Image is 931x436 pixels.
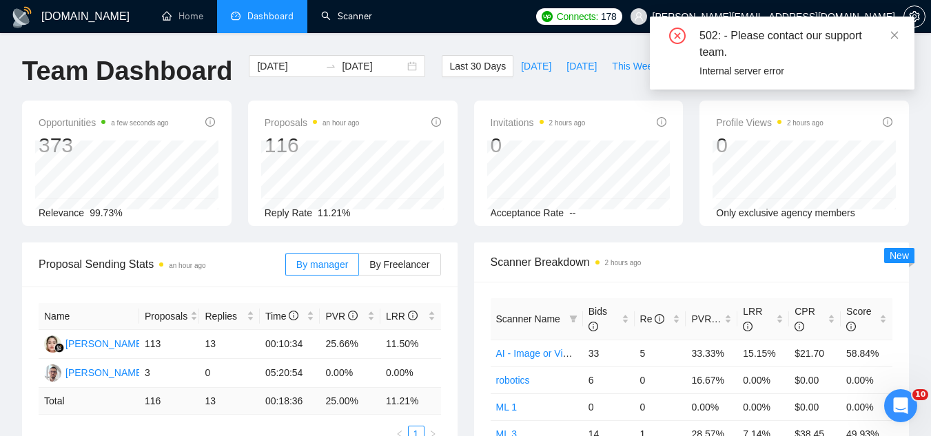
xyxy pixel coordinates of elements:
span: LRR [743,306,762,332]
td: 25.00 % [320,388,380,415]
span: setting [904,11,925,22]
span: Proposal Sending Stats [39,256,285,273]
a: setting [903,11,925,22]
span: By Freelancer [369,259,429,270]
time: a few seconds ago [111,119,168,127]
span: info-circle [655,314,664,324]
span: swap-right [325,61,336,72]
span: user [634,12,644,21]
span: Only exclusive agency members [716,207,855,218]
h1: Team Dashboard [22,55,232,87]
td: 0 [635,393,686,420]
span: info-circle [589,322,598,331]
span: 10 [912,389,928,400]
span: Connects: [557,9,598,24]
td: 0.00% [686,393,737,420]
td: 0.00% [737,366,789,393]
td: 16.67% [686,366,737,393]
span: [DATE] [521,59,551,74]
td: 11.21 % [380,388,441,415]
time: 2 hours ago [787,119,823,127]
span: Proposals [265,114,360,131]
th: Name [39,303,139,330]
img: gigradar-bm.png [54,343,64,353]
td: 0.00% [380,359,441,388]
span: Proposals [145,309,187,324]
span: Dashboard [247,10,294,22]
span: New [890,250,909,261]
td: 33 [583,340,635,366]
a: searchScanner [321,10,372,22]
td: 25.66% [320,330,380,359]
td: 00:18:36 [260,388,320,415]
td: 11.50% [380,330,441,359]
th: Replies [199,303,260,330]
span: info-circle [348,311,358,320]
td: $0.00 [789,366,841,393]
td: 113 [139,330,200,359]
img: logo [11,6,33,28]
time: an hour ago [323,119,359,127]
a: robotics [496,375,530,386]
span: LRR [386,311,418,322]
td: 0.00% [737,393,789,420]
a: ML 1 [496,402,518,413]
input: Start date [257,59,320,74]
img: BC [44,364,61,382]
td: 0.00% [841,393,892,420]
span: 99.73% [90,207,122,218]
div: 0 [491,132,586,158]
div: Internal server error [699,63,898,79]
span: Invitations [491,114,586,131]
td: 0 [199,359,260,388]
td: $0.00 [789,393,841,420]
td: 13 [199,388,260,415]
td: 0.00% [320,359,380,388]
img: VW [44,335,61,353]
button: [DATE] [559,55,604,77]
button: This Week [604,55,665,77]
span: filter [569,315,577,323]
td: 13 [199,330,260,359]
a: BC[PERSON_NAME] [44,366,145,377]
td: 05:20:54 [260,359,320,388]
td: 0 [583,393,635,420]
span: close [890,30,899,40]
span: to [325,61,336,72]
span: info-circle [205,117,215,127]
span: This Week [612,59,657,74]
span: close-circle [669,28,686,44]
td: 58.84% [841,340,892,366]
span: filter [566,309,580,329]
span: Opportunities [39,114,169,131]
div: 373 [39,132,169,158]
td: 6 [583,366,635,393]
span: Time [265,311,298,322]
time: 2 hours ago [605,259,642,267]
button: [DATE] [513,55,559,77]
span: Replies [205,309,244,324]
div: 116 [265,132,360,158]
div: [PERSON_NAME] [65,336,145,351]
input: End date [342,59,405,74]
span: info-circle [883,117,892,127]
td: Total [39,388,139,415]
div: 0 [716,132,823,158]
span: Acceptance Rate [491,207,564,218]
div: 502: - Please contact our support team. [699,28,898,61]
span: Relevance [39,207,84,218]
td: 33.33% [686,340,737,366]
span: info-circle [408,311,418,320]
td: $21.70 [789,340,841,366]
span: By manager [296,259,348,270]
td: 5 [635,340,686,366]
a: homeHome [162,10,203,22]
img: upwork-logo.png [542,11,553,22]
button: setting [903,6,925,28]
span: Reply Rate [265,207,312,218]
span: 11.21% [318,207,350,218]
td: 15.15% [737,340,789,366]
span: PVR [325,311,358,322]
span: dashboard [231,11,241,21]
a: AI - Image or Video, convolutional [496,348,641,359]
